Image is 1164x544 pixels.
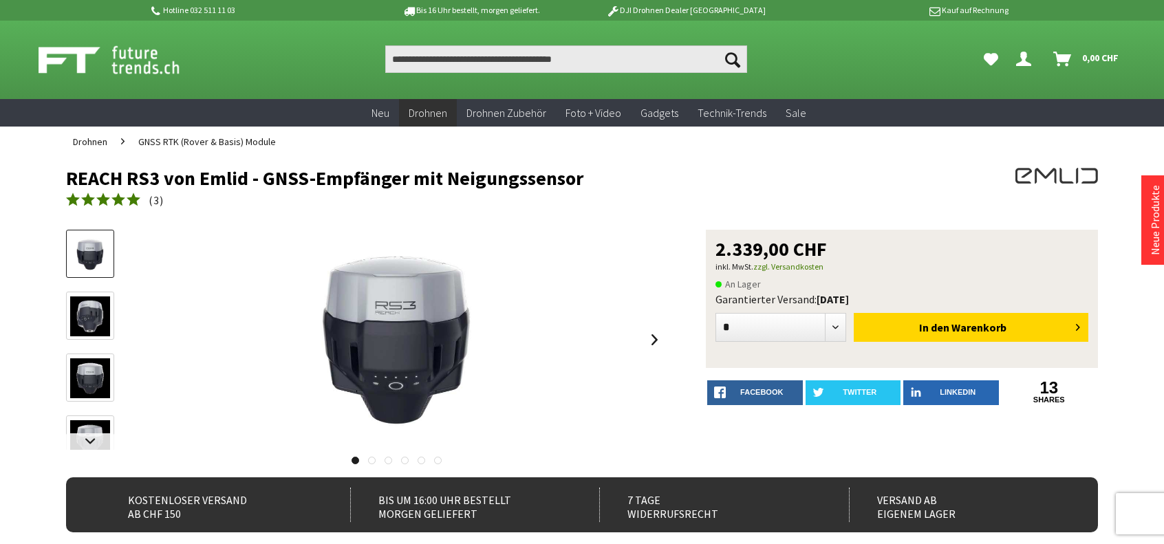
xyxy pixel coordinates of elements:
span: Gadgets [640,106,678,120]
div: Kostenloser Versand ab CHF 150 [100,488,320,522]
img: REACH RS3 von Emlid - GNSS-Empfänger mit Neigungssensor [286,230,506,450]
a: GNSS RTK (Rover & Basis) Module [131,127,283,157]
button: Suchen [718,45,747,73]
span: ( ) [149,193,164,207]
a: twitter [806,380,901,405]
span: GNSS RTK (Rover & Basis) Module [138,135,276,148]
div: 7 Tage Widerrufsrecht [599,488,819,522]
h1: REACH RS3 von Emlid - GNSS-Empfänger mit Neigungssensor [66,168,892,188]
div: Garantierter Versand: [715,292,1088,306]
a: Drohnen Zubehör [457,99,556,127]
a: 13 [1002,380,1097,395]
span: Drohnen [73,135,107,148]
div: Bis um 16:00 Uhr bestellt Morgen geliefert [350,488,570,522]
a: Gadgets [631,99,688,127]
b: [DATE] [817,292,849,306]
span: Foto + Video [565,106,621,120]
span: Sale [786,106,806,120]
a: Dein Konto [1011,45,1042,73]
a: (3) [66,192,164,209]
img: Shop Futuretrends - zur Startseite wechseln [39,43,210,77]
span: Warenkorb [951,320,1006,334]
div: Versand ab eigenem Lager [849,488,1068,522]
a: Meine Favoriten [977,45,1005,73]
button: In den Warenkorb [854,313,1088,342]
img: Vorschau: REACH RS3 von Emlid - GNSS-Empfänger mit Neigungssensor [70,235,110,274]
span: LinkedIn [940,388,976,396]
p: Kauf auf Rechnung [793,2,1008,19]
a: Drohnen [399,99,457,127]
p: DJI Drohnen Dealer [GEOGRAPHIC_DATA] [579,2,793,19]
span: 0,00 CHF [1082,47,1119,69]
a: Foto + Video [556,99,631,127]
p: Bis 16 Uhr bestellt, morgen geliefert. [363,2,578,19]
a: Drohnen [66,127,114,157]
span: Technik-Trends [698,106,766,120]
a: Sale [776,99,816,127]
a: facebook [707,380,803,405]
span: 3 [153,193,160,207]
span: facebook [740,388,783,396]
img: EMLID [1015,168,1098,184]
a: Neu [362,99,399,127]
span: Neu [371,106,389,120]
span: In den [919,320,949,334]
a: zzgl. Versandkosten [753,261,823,272]
p: Hotline 032 511 11 03 [149,2,363,19]
input: Produkt, Marke, Kategorie, EAN, Artikelnummer… [385,45,747,73]
span: 2.339,00 CHF [715,239,827,259]
a: Neue Produkte [1148,185,1162,255]
a: LinkedIn [903,380,999,405]
p: inkl. MwSt. [715,259,1088,275]
span: twitter [843,388,876,396]
span: An Lager [715,276,761,292]
span: Drohnen [409,106,447,120]
a: shares [1002,395,1097,404]
a: Technik-Trends [688,99,776,127]
span: Drohnen Zubehör [466,106,546,120]
a: Warenkorb [1048,45,1125,73]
